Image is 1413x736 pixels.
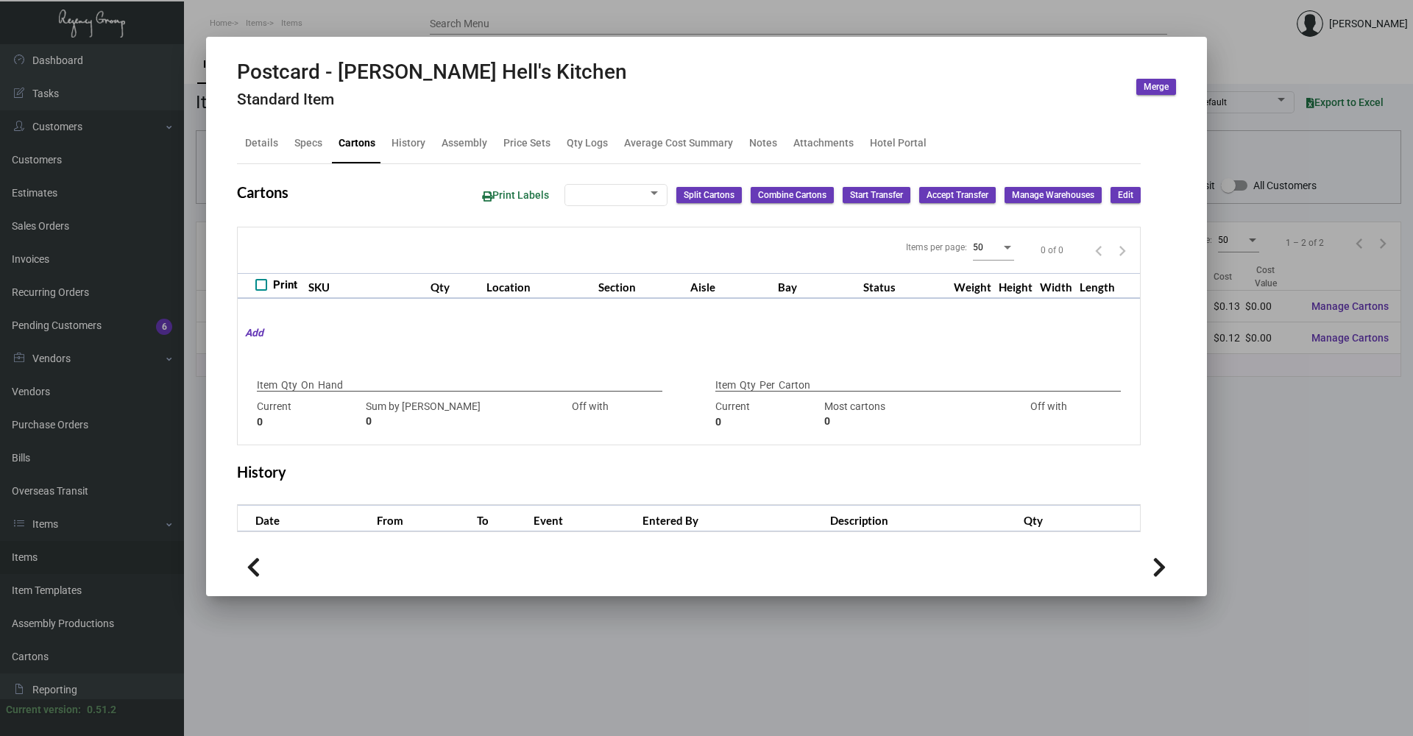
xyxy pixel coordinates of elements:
h2: Postcard - [PERSON_NAME] Hell's Kitchen [237,60,627,85]
span: Print [273,276,297,294]
div: Off with [539,399,641,430]
p: Per [759,378,775,393]
button: Accept Transfer [919,187,996,203]
th: Status [860,273,950,299]
th: Qty [427,273,483,299]
div: Assembly [442,135,487,151]
th: Length [1076,273,1119,299]
p: On [301,378,314,393]
div: Details [245,135,278,151]
button: Start Transfer [843,187,910,203]
div: Cartons [339,135,375,151]
div: Items per page: [906,241,967,254]
span: Edit [1118,189,1133,202]
th: From [373,506,473,531]
th: Section [595,273,687,299]
div: Hotel Portal [870,135,927,151]
h2: History [237,463,286,481]
th: Description [826,506,1021,531]
div: 0 of 0 [1041,244,1063,257]
h4: Standard Item [237,91,627,109]
p: Qty [740,378,756,393]
span: Print Labels [482,189,549,201]
th: Entered By [639,506,826,531]
span: Combine Cartons [758,189,826,202]
div: Average Cost Summary [624,135,733,151]
div: Off with [998,399,1099,430]
p: Hand [318,378,343,393]
mat-hint: Add [238,325,263,341]
p: Carton [779,378,810,393]
th: Height [995,273,1036,299]
h2: Cartons [237,183,288,201]
div: Notes [749,135,777,151]
div: Qty Logs [567,135,608,151]
div: Most cartons [824,399,991,430]
div: Current [715,399,817,430]
span: Start Transfer [850,189,903,202]
div: Sum by [PERSON_NAME] [366,399,532,430]
p: Qty [281,378,297,393]
mat-select: Items per page: [973,241,1014,253]
span: Manage Warehouses [1012,189,1094,202]
span: Split Cartons [684,189,734,202]
div: Current [257,399,358,430]
th: Qty [1020,506,1140,531]
button: Edit [1111,187,1141,203]
th: SKU [305,273,427,299]
button: Print Labels [470,182,561,209]
th: Bay [774,273,860,299]
th: Location [483,273,595,299]
div: 0.51.2 [87,702,116,718]
button: Split Cartons [676,187,742,203]
button: Previous page [1087,238,1111,262]
p: Item [257,378,277,393]
div: Attachments [793,135,854,151]
button: Manage Warehouses [1005,187,1102,203]
th: Width [1036,273,1076,299]
button: Next page [1111,238,1134,262]
span: Accept Transfer [927,189,988,202]
span: 50 [973,242,983,252]
th: Event [530,506,639,531]
th: Weight [950,273,995,299]
span: Merge [1144,81,1169,93]
div: Price Sets [503,135,550,151]
button: Combine Cartons [751,187,834,203]
div: History [392,135,425,151]
button: Merge [1136,79,1176,95]
div: Current version: [6,702,81,718]
th: To [473,506,530,531]
p: Item [715,378,736,393]
div: Specs [294,135,322,151]
th: Date [238,506,373,531]
th: Aisle [687,273,774,299]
